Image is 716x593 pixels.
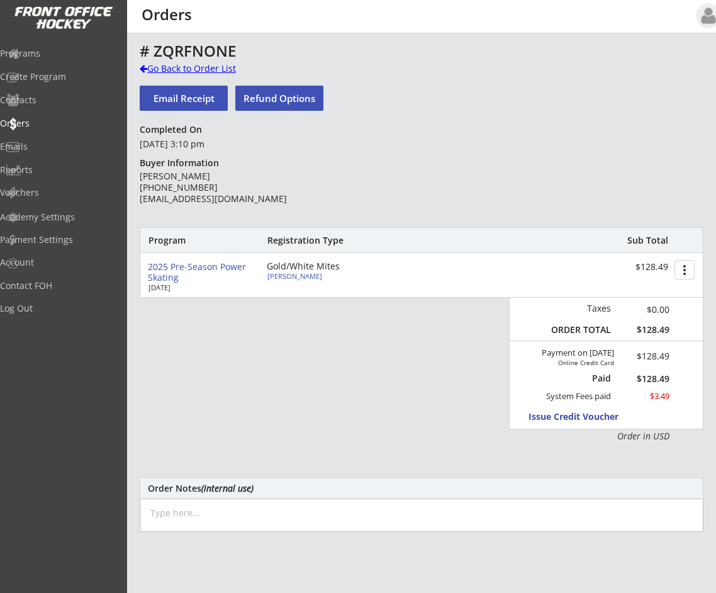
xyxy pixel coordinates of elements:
div: # ZQRFNONE [140,43,703,59]
button: Issue Credit Voucher [529,409,645,426]
div: Go Back to Order List [140,62,269,75]
div: [DATE] 3:10 pm [140,138,322,150]
div: Registration Type [267,235,411,246]
div: $3.49 [620,391,669,402]
div: Buyer Information [140,157,225,169]
div: $128.49 [620,324,669,336]
div: ORDER TOTAL [545,324,611,336]
button: more_vert [674,260,695,280]
div: $128.49 [590,262,668,273]
div: Payment on [DATE] [514,348,614,358]
div: System Fees paid [535,391,611,402]
div: $128.49 [620,375,669,383]
div: Program [148,235,216,246]
div: Online Credit Card [543,359,614,366]
button: Refund Options [235,86,323,111]
button: Email Receipt [140,86,228,111]
div: Order Notes [148,483,695,493]
div: Taxes [545,303,611,314]
div: [PERSON_NAME] [PHONE_NUMBER] [EMAIL_ADDRESS][DOMAIN_NAME] [140,171,322,205]
div: $0.00 [620,303,669,316]
div: Completed On [140,124,208,135]
em: (internal use) [201,482,254,494]
div: 2025 Pre-Season Power Skating [148,262,257,283]
div: Paid [553,373,611,384]
div: $128.49 [630,352,669,361]
div: [DATE] [148,284,249,291]
div: [PERSON_NAME] [267,273,408,280]
div: Order in USD [545,430,669,443]
div: Sub Total [613,235,668,246]
div: Gold/White Mites [267,262,411,271]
